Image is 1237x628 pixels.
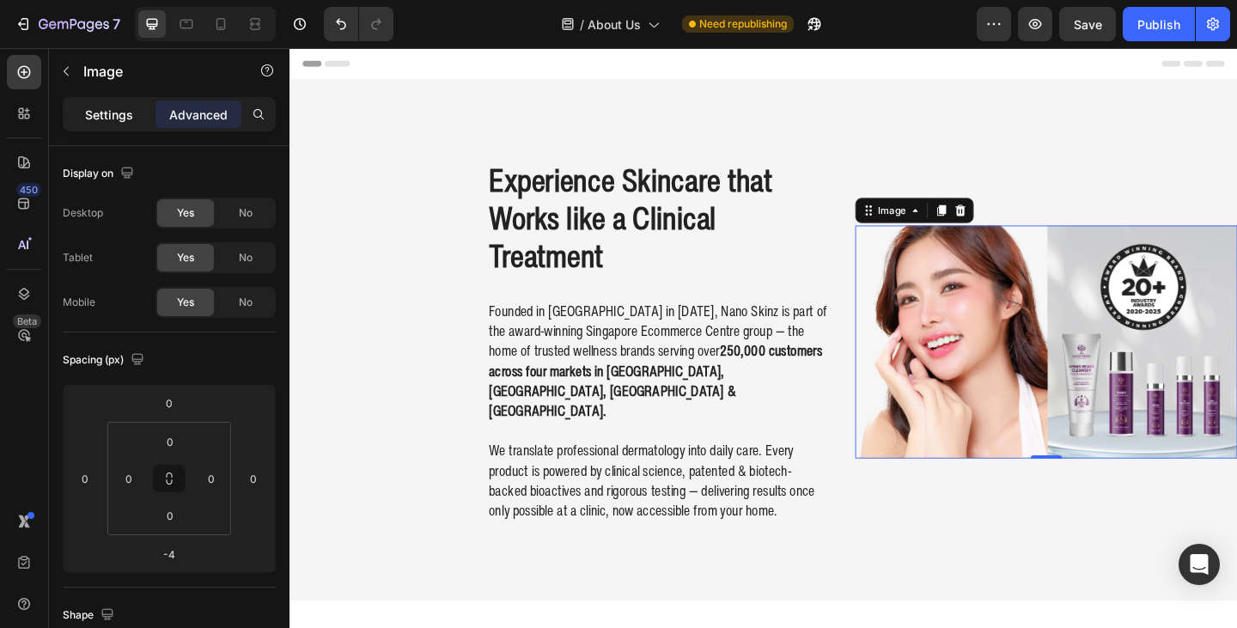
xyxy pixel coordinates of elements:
div: Image [637,169,673,185]
input: 0 [152,390,186,416]
button: Save [1059,7,1116,41]
input: 0px [116,466,142,491]
div: 450 [16,183,41,197]
span: Need republishing [699,16,787,32]
div: Spacing (px) [63,349,148,372]
button: 7 [7,7,128,41]
p: 7 [113,14,120,34]
p: Settings [85,106,133,124]
input: 0px [153,429,187,454]
span: Yes [177,250,194,265]
span: No [239,250,253,265]
div: Beta [13,314,41,328]
span: Yes [177,295,194,310]
div: Desktop [63,205,103,221]
div: Mobile [63,295,95,310]
p: Image [83,61,229,82]
span: / [580,15,584,34]
img: gempages_577943635312509456-cd0a462e-1ecc-4b51-9054-0ad08781a696.webp [615,193,1031,447]
span: Yes [177,205,194,221]
input: 0px [198,466,224,491]
div: Publish [1137,15,1180,34]
span: No [239,295,253,310]
input: 0 [241,466,266,491]
div: Shape [63,604,118,627]
p: Advanced [169,106,228,124]
span: Save [1074,17,1102,32]
input: 0px [153,503,187,528]
div: Undo/Redo [324,7,393,41]
input: 0 [72,466,98,491]
button: Publish [1123,7,1195,41]
span: About Us [588,15,641,34]
input: -4 [152,541,186,567]
span: No [239,205,253,221]
div: Open Intercom Messenger [1179,544,1220,585]
div: Tablet [63,250,93,265]
div: Display on [63,162,137,186]
iframe: Design area [289,48,1237,628]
